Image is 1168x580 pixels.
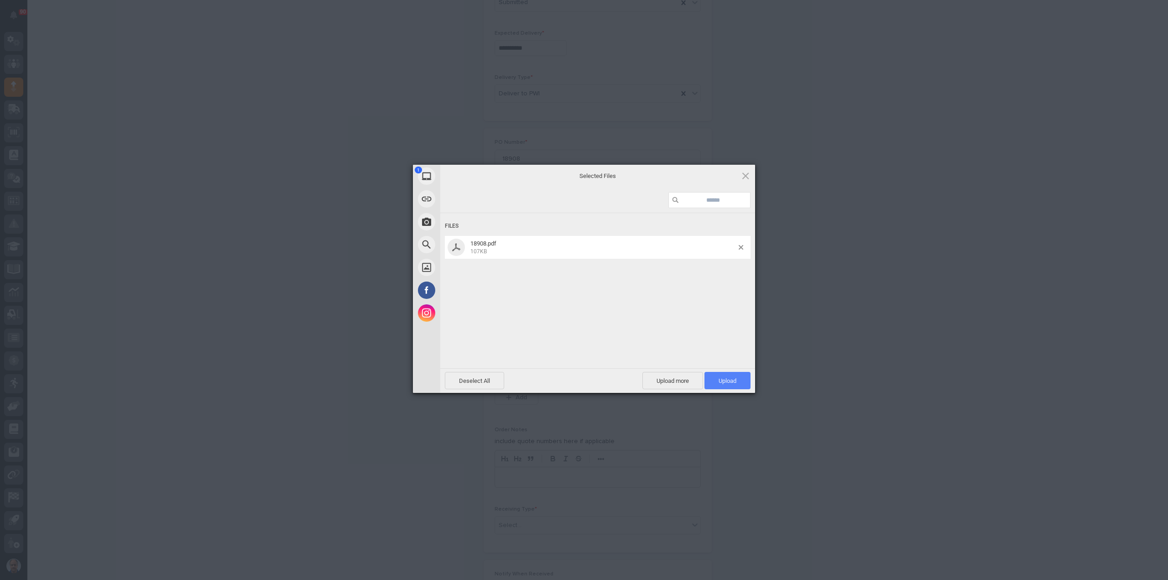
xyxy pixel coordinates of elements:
div: Unsplash [413,256,522,279]
span: Selected Files [506,172,689,180]
div: Take Photo [413,210,522,233]
span: Upload more [642,372,703,389]
span: 107KB [470,248,487,255]
span: 18908.pdf [470,240,496,247]
div: Files [445,218,751,235]
div: Instagram [413,302,522,324]
div: Web Search [413,233,522,256]
div: My Device [413,165,522,188]
span: 18908.pdf [468,240,739,255]
span: Deselect All [445,372,504,389]
div: Link (URL) [413,188,522,210]
span: Upload [719,377,736,384]
span: Upload [704,372,751,389]
span: Click here or hit ESC to close picker [740,171,751,181]
span: 1 [415,167,422,173]
div: Facebook [413,279,522,302]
